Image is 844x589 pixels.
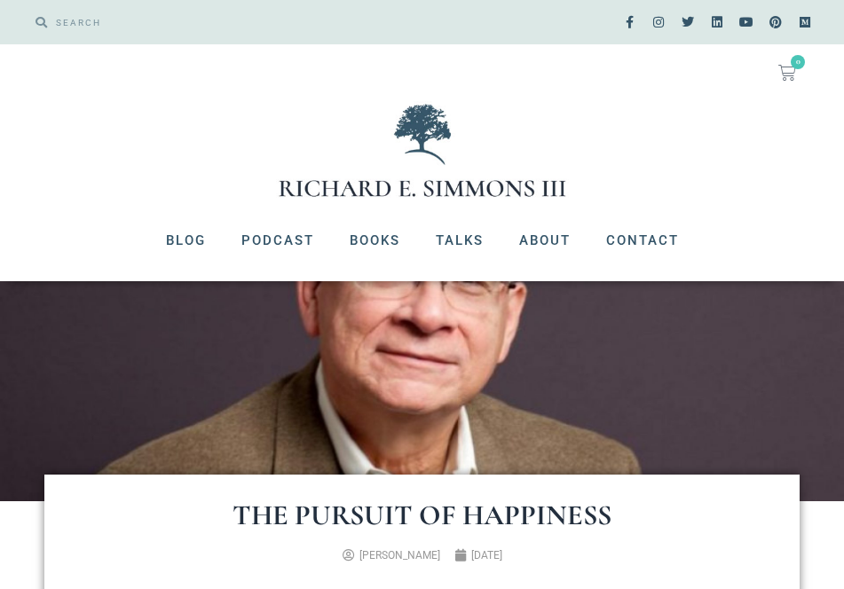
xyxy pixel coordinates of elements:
[471,549,502,562] time: [DATE]
[791,55,805,69] span: 0
[148,217,224,263] a: Blog
[418,217,501,263] a: Talks
[89,501,755,530] h1: The Pursuit of Happiness
[501,217,588,263] a: About
[18,217,826,263] nav: Menu
[47,9,414,35] input: SEARCH
[224,217,332,263] a: Podcast
[332,217,418,263] a: Books
[757,53,817,92] a: 0
[359,549,440,562] span: [PERSON_NAME]
[454,547,502,563] a: [DATE]
[588,217,697,263] a: Contact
